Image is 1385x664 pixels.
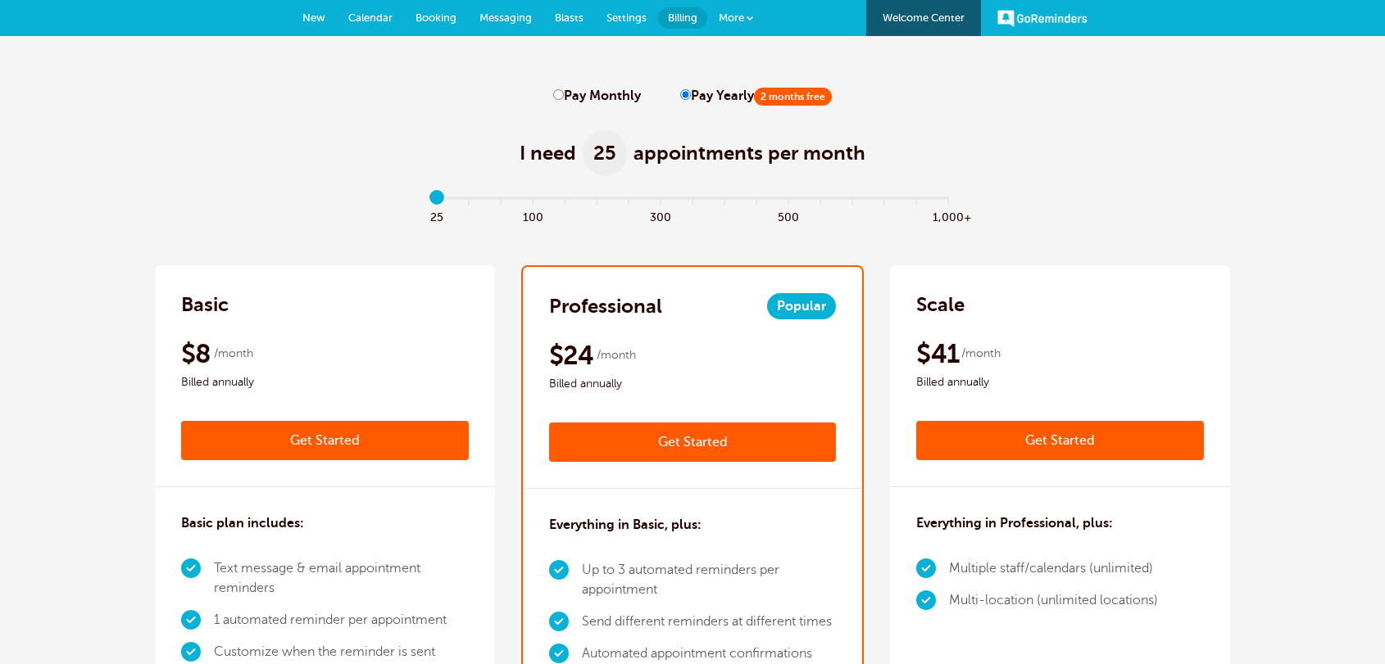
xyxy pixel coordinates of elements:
h3: Basic plan includes: [181,513,304,533]
a: Billing [658,7,707,29]
span: More [719,11,744,24]
a: Get Started [549,422,837,462]
a: Get Started [916,421,1204,460]
span: Billed annually [549,374,837,394]
h2: Basic [181,291,229,318]
h3: Everything in Professional, plus: [916,513,1113,533]
li: Multiple staff/calendars (unlimited) [949,553,1158,585]
span: appointments per month [633,140,865,166]
a: Get Started [181,421,469,460]
li: Multi-location (unlimited locations) [949,585,1158,617]
span: 300 [645,206,677,225]
span: /month [214,344,253,364]
span: $41 [916,337,959,370]
span: Settings [606,11,647,24]
span: Billed annually [916,373,1204,392]
span: Billing [668,11,697,24]
li: Text message & email appointment reminders [214,553,469,604]
span: 25 [421,206,453,225]
span: Messaging [479,11,532,24]
span: Booking [415,11,456,24]
h3: Everything in Basic, plus: [549,515,702,535]
span: 100 [517,206,549,225]
span: Popular [767,293,836,319]
span: /month [597,346,636,365]
span: 500 [773,206,805,225]
li: Up to 3 automated reminders per appointment [582,554,837,606]
span: Billed annually [181,373,469,392]
h2: Scale [916,291,965,318]
li: 1 automated reminder per appointment [214,604,469,636]
input: Pay Yearly2 months free [680,89,691,100]
span: 1,000+ [933,206,965,225]
span: /month [961,344,1001,364]
label: Pay Yearly [680,88,832,104]
span: $8 [181,337,211,370]
span: Calendar [348,11,393,24]
span: $24 [549,339,594,372]
label: Pay Monthly [553,88,641,104]
span: I need [520,140,576,166]
span: 2 months free [754,88,832,106]
li: Send different reminders at different times [582,606,837,638]
span: New [302,11,325,24]
input: Pay Monthly [553,89,564,100]
span: Blasts [555,11,584,24]
h2: Professional [549,293,662,319]
span: 25 [583,130,627,176]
